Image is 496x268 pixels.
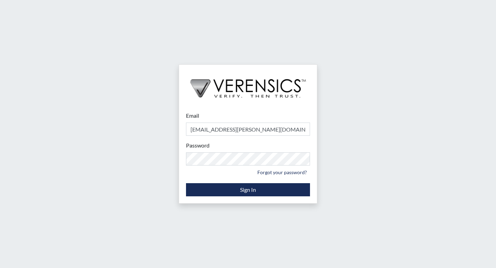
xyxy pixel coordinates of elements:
button: Sign In [186,183,310,196]
label: Email [186,111,199,120]
img: logo-wide-black.2aad4157.png [179,65,317,105]
a: Forgot your password? [254,167,310,178]
label: Password [186,141,210,150]
input: Email [186,123,310,136]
